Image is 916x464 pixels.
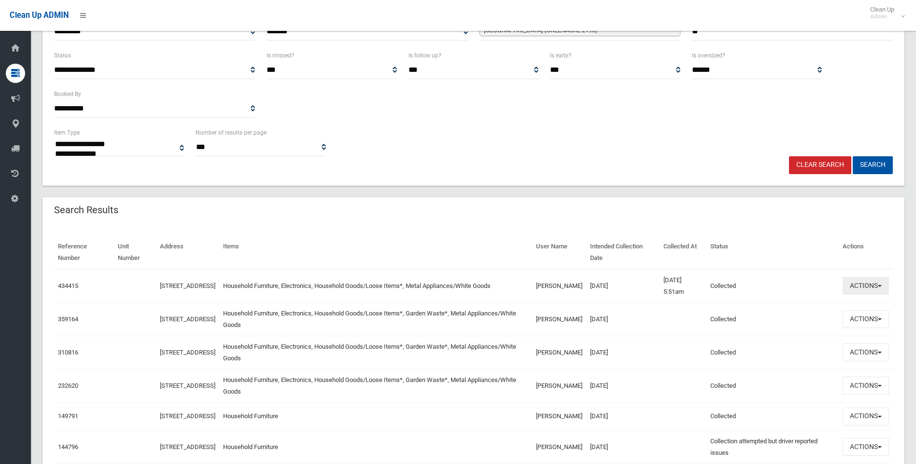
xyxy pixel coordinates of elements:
a: [STREET_ADDRESS] [160,349,215,356]
a: [STREET_ADDRESS] [160,443,215,450]
label: Item Type [54,127,80,138]
td: [PERSON_NAME] [532,269,586,303]
td: [PERSON_NAME] [532,336,586,369]
button: Actions [843,377,889,395]
td: Collected [706,302,839,336]
a: [STREET_ADDRESS] [160,282,215,289]
td: [DATE] [586,336,660,369]
td: [DATE] 5:51am [660,269,706,303]
a: Clear Search [789,156,851,174]
td: [DATE] [586,430,660,464]
label: Status [54,50,71,61]
th: User Name [532,236,586,269]
a: 149791 [58,412,78,420]
td: Household Furniture, Electronics, Household Goods/Loose Items*, Garden Waste*, Metal Appliances/W... [219,302,532,336]
td: Household Furniture, Electronics, Household Goods/Loose Items*, Garden Waste*, Metal Appliances/W... [219,369,532,402]
td: [PERSON_NAME] [532,402,586,430]
span: Clean Up [865,6,904,20]
td: Collected [706,369,839,402]
td: Household Furniture [219,402,532,430]
button: Search [853,156,893,174]
th: Unit Number [114,236,156,269]
th: Intended Collection Date [586,236,660,269]
td: Collected [706,402,839,430]
label: Is oversized? [692,50,725,61]
label: Is early? [550,50,571,61]
td: [PERSON_NAME] [532,369,586,402]
td: [DATE] [586,302,660,336]
label: Is missed? [267,50,294,61]
label: Is follow up? [409,50,441,61]
td: [PERSON_NAME] [532,430,586,464]
td: Collected [706,269,839,303]
a: 232620 [58,382,78,389]
td: Household Furniture [219,430,532,464]
button: Actions [843,310,889,328]
th: Status [706,236,839,269]
th: Reference Number [54,236,114,269]
th: Address [156,236,219,269]
a: 434415 [58,282,78,289]
a: 144796 [58,443,78,450]
td: [DATE] [586,369,660,402]
button: Actions [843,343,889,361]
label: Booked By [54,89,81,99]
td: [PERSON_NAME] [532,302,586,336]
a: [STREET_ADDRESS] [160,382,215,389]
button: Actions [843,277,889,295]
th: Actions [839,236,893,269]
a: [STREET_ADDRESS] [160,315,215,323]
button: Actions [843,408,889,425]
small: Admin [870,13,894,20]
th: Collected At [660,236,706,269]
header: Search Results [42,201,130,219]
label: Number of results per page [196,127,267,138]
button: Actions [843,438,889,456]
td: [DATE] [586,402,660,430]
a: 310816 [58,349,78,356]
td: Household Furniture, Electronics, Household Goods/Loose Items*, Garden Waste*, Metal Appliances/W... [219,336,532,369]
th: Items [219,236,532,269]
td: Collection attempted but driver reported issues [706,430,839,464]
a: [STREET_ADDRESS] [160,412,215,420]
td: [DATE] [586,269,660,303]
a: 359164 [58,315,78,323]
td: Household Furniture, Electronics, Household Goods/Loose Items*, Metal Appliances/White Goods [219,269,532,303]
span: Clean Up ADMIN [10,11,69,20]
td: Collected [706,336,839,369]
